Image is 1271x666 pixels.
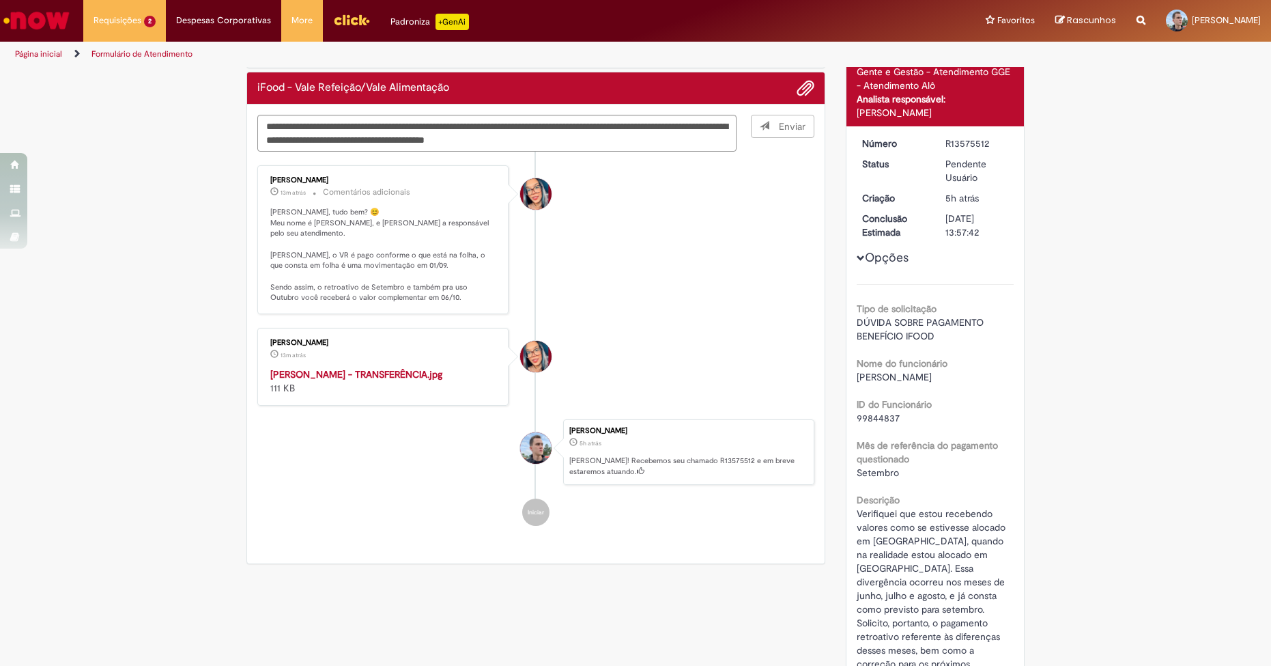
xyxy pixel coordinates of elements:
button: Adicionar anexos [797,79,814,97]
div: [PERSON_NAME] [270,176,498,184]
div: Gente e Gestão - Atendimento GGE - Atendimento Alô [857,65,1014,92]
a: Página inicial [15,48,62,59]
b: ID do Funcionário [857,398,932,411]
span: More [291,14,313,27]
dt: Número [852,137,936,150]
div: 29/09/2025 09:57:38 [945,191,1009,205]
div: [PERSON_NAME] [569,427,807,435]
div: R13575512 [945,137,1009,150]
div: [DATE] 13:57:42 [945,212,1009,239]
a: Formulário de Atendimento [91,48,192,59]
span: Despesas Corporativas [176,14,271,27]
h2: iFood - Vale Refeição/Vale Alimentação Histórico de tíquete [257,82,449,94]
textarea: Digite sua mensagem aqui... [257,115,737,152]
dt: Status [852,157,936,171]
b: Tipo de solicitação [857,303,937,315]
div: 111 KB [270,367,498,395]
ul: Trilhas de página [10,42,837,67]
b: Descrição [857,494,900,506]
img: click_logo_yellow_360x200.png [333,10,370,30]
div: [PERSON_NAME] [270,339,498,347]
div: Analista responsável: [857,92,1014,106]
div: Pendente Usuário [945,157,1009,184]
div: Padroniza [390,14,469,30]
div: Maira Priscila Da Silva Arnaldo [520,178,552,210]
a: [PERSON_NAME] - TRANSFERÊNCIA.jpg [270,368,442,380]
span: [PERSON_NAME] [857,371,932,383]
span: [PERSON_NAME] [1192,14,1261,26]
img: ServiceNow [1,7,72,34]
b: Nome do funcionário [857,357,947,370]
dt: Criação [852,191,936,205]
span: Requisições [94,14,141,27]
div: Maira Priscila Da Silva Arnaldo [520,341,552,372]
span: 2 [144,16,156,27]
b: Mês de referência do pagamento questionado [857,439,998,465]
ul: Histórico de tíquete [257,152,814,540]
span: 5h atrás [945,192,979,204]
span: Favoritos [997,14,1035,27]
a: Rascunhos [1055,14,1116,27]
time: 29/09/2025 09:57:38 [580,439,601,447]
time: 29/09/2025 15:04:15 [281,189,306,197]
dt: Conclusão Estimada [852,212,936,239]
span: 13m atrás [281,351,306,359]
li: Bernardo Mota Barbosa [257,419,814,485]
p: [PERSON_NAME], tudo bem? 😊 Meu nome é [PERSON_NAME], e [PERSON_NAME] a responsável pelo seu atend... [270,207,498,303]
span: 99844837 [857,412,900,424]
span: 13m atrás [281,189,306,197]
span: DÚVIDA SOBRE PAGAMENTO BENEFÍCIO IFOOD [857,316,986,342]
p: +GenAi [435,14,469,30]
small: Comentários adicionais [323,186,410,198]
span: Rascunhos [1067,14,1116,27]
p: [PERSON_NAME]! Recebemos seu chamado R13575512 e em breve estaremos atuando. [569,456,807,477]
span: 5h atrás [580,439,601,447]
div: [PERSON_NAME] [857,106,1014,120]
time: 29/09/2025 15:04:01 [281,351,306,359]
span: Setembro [857,467,899,479]
time: 29/09/2025 09:57:38 [945,192,979,204]
div: Bernardo Mota Barbosa [520,432,552,464]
